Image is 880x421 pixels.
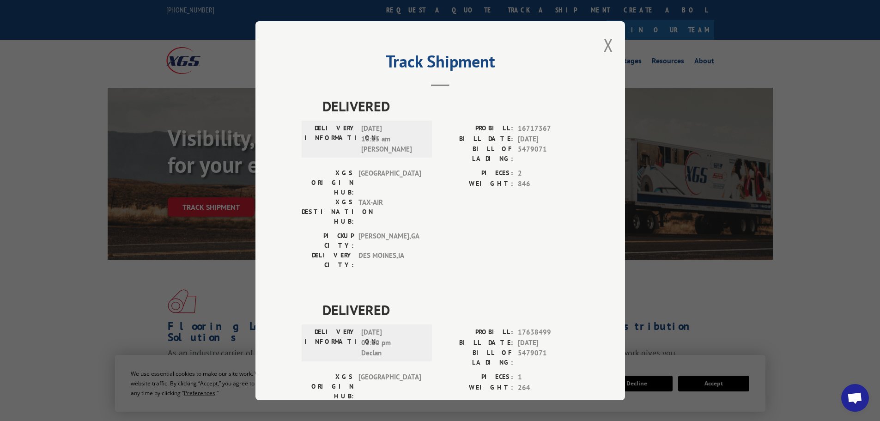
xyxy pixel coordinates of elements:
[302,168,354,197] label: XGS ORIGIN HUB:
[518,382,579,393] span: 264
[440,178,513,189] label: WEIGHT:
[440,382,513,393] label: WEIGHT:
[440,144,513,164] label: BILL OF LADING:
[518,168,579,179] span: 2
[440,168,513,179] label: PIECES:
[518,348,579,367] span: 5479071
[358,197,421,226] span: TAX-AIR
[304,327,357,359] label: DELIVERY INFORMATION:
[358,168,421,197] span: [GEOGRAPHIC_DATA]
[518,123,579,134] span: 16717367
[302,250,354,270] label: DELIVERY CITY:
[302,55,579,73] h2: Track Shipment
[841,384,869,412] div: Open chat
[518,372,579,383] span: 1
[361,123,424,155] span: [DATE] 10:15 am [PERSON_NAME]
[358,231,421,250] span: [PERSON_NAME] , GA
[304,123,357,155] label: DELIVERY INFORMATION:
[518,337,579,348] span: [DATE]
[518,327,579,338] span: 17638499
[361,327,424,359] span: [DATE] 03:10 pm Declan
[358,250,421,270] span: DES MOINES , IA
[358,372,421,401] span: [GEOGRAPHIC_DATA]
[302,372,354,401] label: XGS ORIGIN HUB:
[322,96,579,116] span: DELIVERED
[440,348,513,367] label: BILL OF LADING:
[440,327,513,338] label: PROBILL:
[518,144,579,164] span: 5479071
[302,231,354,250] label: PICKUP CITY:
[440,123,513,134] label: PROBILL:
[302,197,354,226] label: XGS DESTINATION HUB:
[603,33,613,57] button: Close modal
[518,134,579,144] span: [DATE]
[322,299,579,320] span: DELIVERED
[440,134,513,144] label: BILL DATE:
[440,372,513,383] label: PIECES:
[440,337,513,348] label: BILL DATE:
[518,178,579,189] span: 846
